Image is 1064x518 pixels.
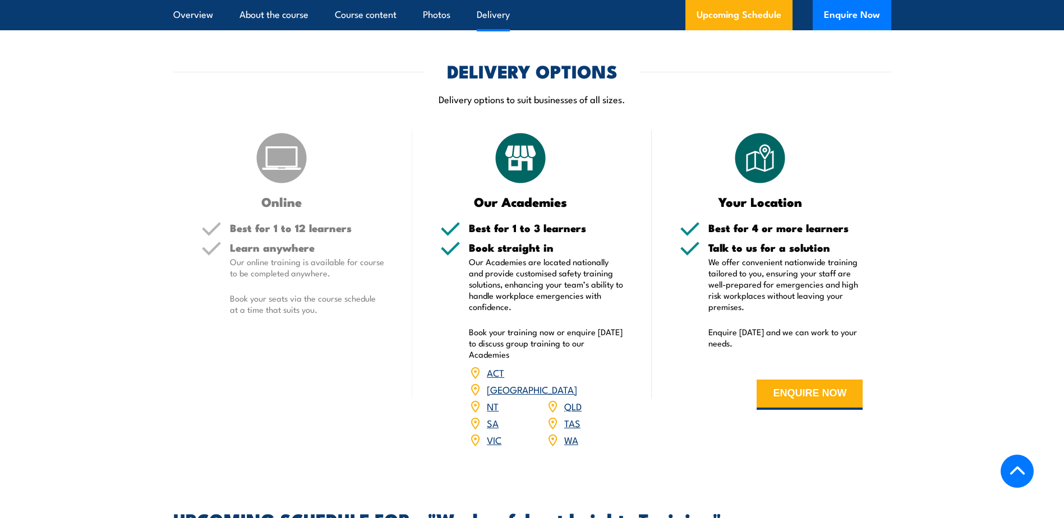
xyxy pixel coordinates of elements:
[230,256,385,279] p: Our online training is available for course to be completed anywhere.
[201,195,362,208] h3: Online
[469,242,624,253] h5: Book straight in
[487,433,501,446] a: VIC
[487,399,499,413] a: NT
[487,416,499,429] a: SA
[564,433,578,446] a: WA
[708,242,863,253] h5: Talk to us for a solution
[564,416,581,429] a: TAS
[708,223,863,233] h5: Best for 4 or more learners
[564,399,582,413] a: QLD
[487,366,504,379] a: ACT
[440,195,601,208] h3: Our Academies
[469,223,624,233] h5: Best for 1 to 3 learners
[487,382,577,396] a: [GEOGRAPHIC_DATA]
[230,223,385,233] h5: Best for 1 to 12 learners
[680,195,841,208] h3: Your Location
[708,256,863,312] p: We offer convenient nationwide training tailored to you, ensuring your staff are well-prepared fo...
[469,326,624,360] p: Book your training now or enquire [DATE] to discuss group training to our Academies
[173,92,891,105] p: Delivery options to suit businesses of all sizes.
[230,293,385,315] p: Book your seats via the course schedule at a time that suits you.
[708,326,863,349] p: Enquire [DATE] and we can work to your needs.
[447,63,618,78] h2: DELIVERY OPTIONS
[230,242,385,253] h5: Learn anywhere
[757,380,863,410] button: ENQUIRE NOW
[469,256,624,312] p: Our Academies are located nationally and provide customised safety training solutions, enhancing ...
